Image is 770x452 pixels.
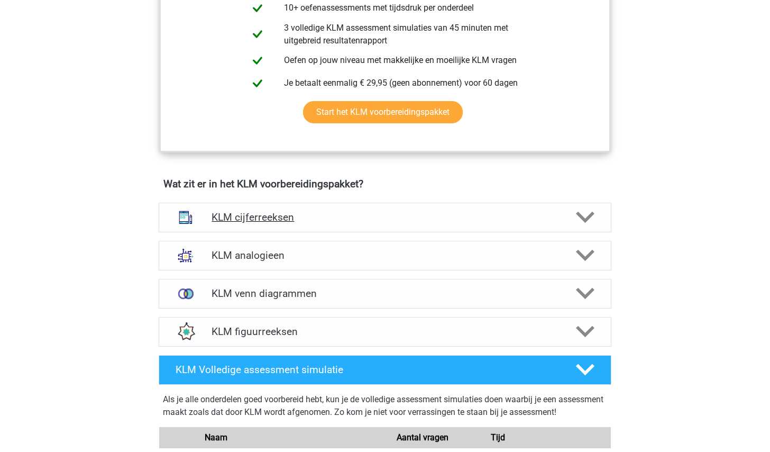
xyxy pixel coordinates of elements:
[172,242,199,269] img: analogieen
[172,204,199,231] img: cijferreeksen
[197,431,385,444] div: Naam
[154,355,616,385] a: KLM Volledige assessment simulatie
[163,393,607,423] div: Als je alle onderdelen goed voorbereid hebt, kun je de volledige assessment simulaties doen waarb...
[385,431,460,444] div: Aantal vragen
[212,249,558,261] h4: KLM analogieen
[154,279,616,309] a: venn diagrammen KLM venn diagrammen
[154,241,616,270] a: analogieen KLM analogieen
[212,326,558,338] h4: KLM figuurreeksen
[212,211,558,223] h4: KLM cijferreeksen
[154,317,616,347] a: figuurreeksen KLM figuurreeksen
[154,203,616,232] a: cijferreeksen KLM cijferreeksen
[212,287,558,300] h4: KLM venn diagrammen
[172,280,199,308] img: venn diagrammen
[460,431,535,444] div: Tijd
[176,364,558,376] h4: KLM Volledige assessment simulatie
[303,101,463,123] a: Start het KLM voorbereidingspakket
[163,178,607,190] h4: Wat zit er in het KLM voorbereidingspakket?
[172,318,199,346] img: figuurreeksen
